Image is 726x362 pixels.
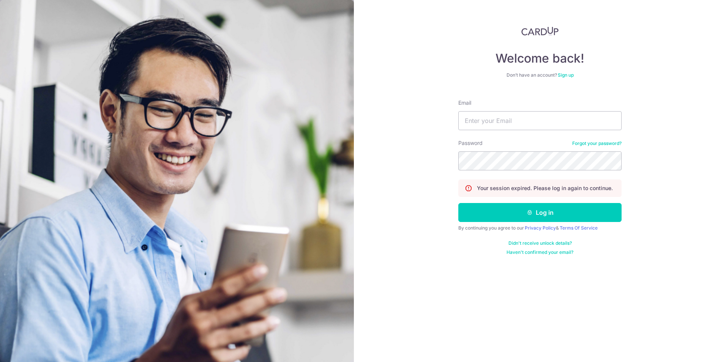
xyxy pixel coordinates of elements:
input: Enter your Email [458,111,622,130]
a: Haven't confirmed your email? [507,249,573,255]
label: Password [458,139,483,147]
div: By continuing you agree to our & [458,225,622,231]
button: Log in [458,203,622,222]
h4: Welcome back! [458,51,622,66]
a: Privacy Policy [525,225,556,231]
a: Sign up [558,72,574,78]
label: Email [458,99,471,107]
img: CardUp Logo [521,27,559,36]
a: Forgot your password? [572,140,622,146]
p: Your session expired. Please log in again to continue. [477,184,613,192]
div: Don’t have an account? [458,72,622,78]
a: Terms Of Service [560,225,598,231]
a: Didn't receive unlock details? [508,240,572,246]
